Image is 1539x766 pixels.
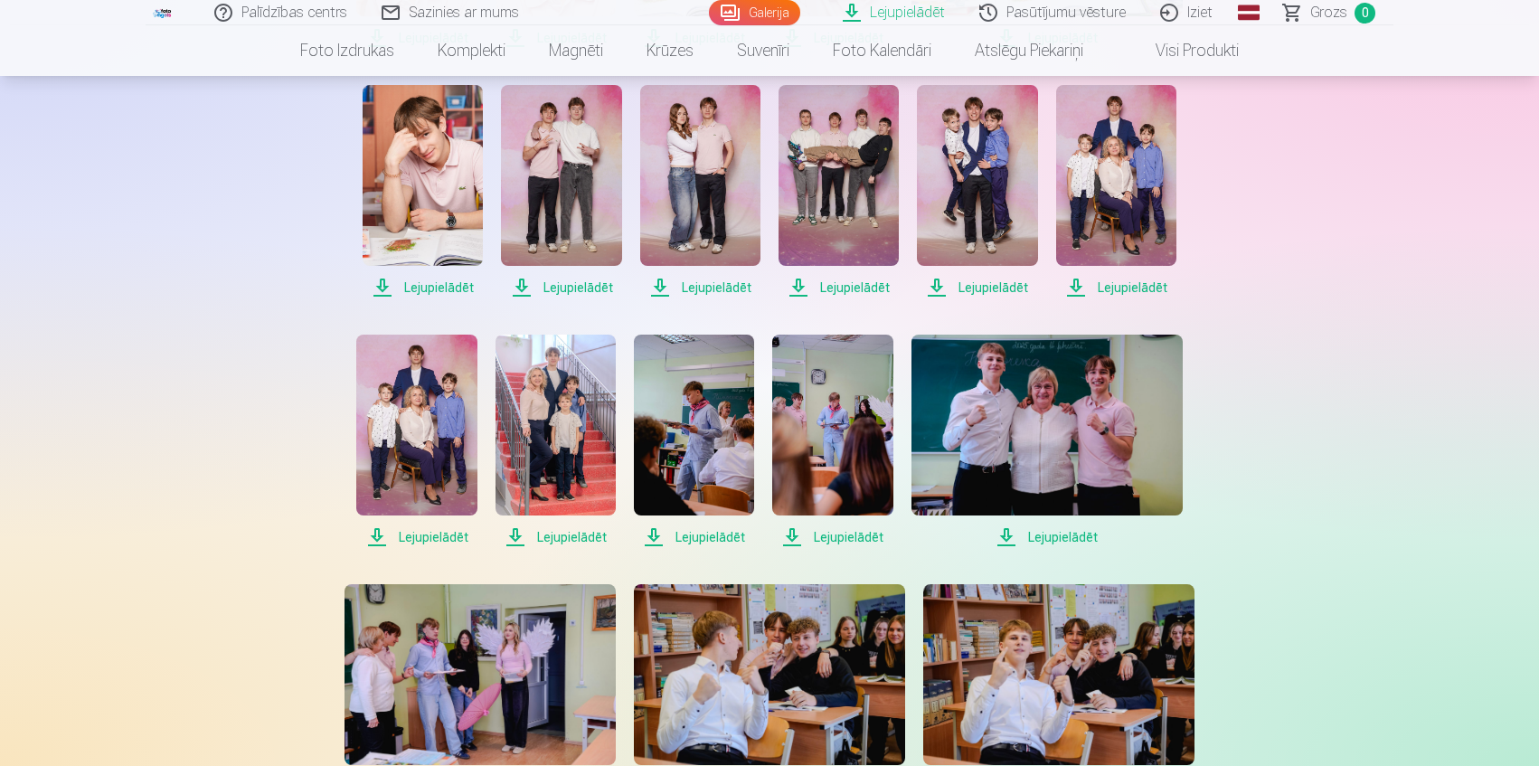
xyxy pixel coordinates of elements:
[715,25,811,76] a: Suvenīri
[363,85,483,298] a: Lejupielādēt
[917,277,1037,298] span: Lejupielādēt
[496,526,616,548] span: Lejupielādēt
[772,526,892,548] span: Lejupielādēt
[1310,2,1347,24] span: Grozs
[501,277,621,298] span: Lejupielādēt
[953,25,1105,76] a: Atslēgu piekariņi
[634,526,754,548] span: Lejupielādēt
[363,277,483,298] span: Lejupielādēt
[917,85,1037,298] a: Lejupielādēt
[416,25,527,76] a: Komplekti
[1355,3,1375,24] span: 0
[153,7,173,18] img: /fa1
[356,526,477,548] span: Lejupielādēt
[811,25,953,76] a: Foto kalendāri
[911,526,1183,548] span: Lejupielādēt
[1056,85,1176,298] a: Lejupielādēt
[640,277,760,298] span: Lejupielādēt
[501,85,621,298] a: Lejupielādēt
[634,335,754,548] a: Lejupielādēt
[779,85,899,298] a: Lejupielādēt
[1105,25,1260,76] a: Visi produkti
[772,335,892,548] a: Lejupielādēt
[640,85,760,298] a: Lejupielādēt
[496,335,616,548] a: Lejupielādēt
[625,25,715,76] a: Krūzes
[356,335,477,548] a: Lejupielādēt
[911,335,1183,548] a: Lejupielādēt
[527,25,625,76] a: Magnēti
[1056,277,1176,298] span: Lejupielādēt
[779,277,899,298] span: Lejupielādēt
[279,25,416,76] a: Foto izdrukas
